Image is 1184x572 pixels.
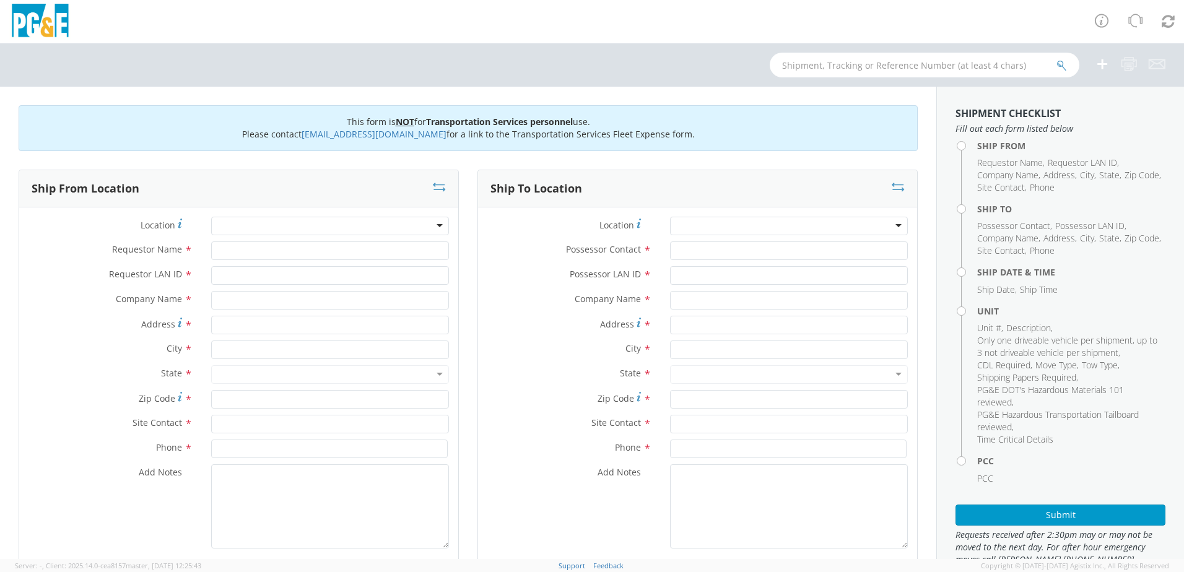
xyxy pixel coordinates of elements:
li: , [977,245,1027,257]
span: Company Name [116,293,182,305]
span: City [625,342,641,354]
span: Site Contact [977,245,1025,256]
span: State [1099,232,1120,244]
span: Zip Code [1125,232,1159,244]
span: CDL Required [977,359,1030,371]
h3: Ship From Location [32,183,139,195]
span: Requestor LAN ID [109,268,182,280]
li: , [977,284,1017,296]
li: , [977,232,1040,245]
span: Company Name [575,293,641,305]
a: Support [559,561,585,570]
li: , [977,409,1162,433]
span: Server: - [15,561,44,570]
span: Possessor Contact [977,220,1050,232]
span: State [1099,169,1120,181]
li: , [1099,232,1121,245]
li: , [977,169,1040,181]
h4: Ship Date & Time [977,267,1165,277]
u: NOT [396,116,414,128]
li: , [977,157,1045,169]
input: Shipment, Tracking or Reference Number (at least 4 chars) [770,53,1079,77]
span: Move Type [1035,359,1077,371]
li: , [977,359,1032,371]
li: , [977,220,1052,232]
h3: Ship To Location [490,183,582,195]
span: Only one driveable vehicle per shipment, up to 3 not driveable vehicle per shipment [977,334,1157,358]
span: Shipping Papers Required [977,371,1076,383]
span: Requests received after 2:30pm may or may not be moved to the next day. For after hour emergency ... [955,529,1165,566]
span: Phone [1030,181,1055,193]
span: Site Contact [591,417,641,428]
li: , [977,322,1003,334]
li: , [1080,232,1096,245]
span: PG&E Hazardous Transportation Tailboard reviewed [977,409,1139,433]
li: , [1055,220,1126,232]
span: Requestor Name [112,243,182,255]
li: , [1043,232,1077,245]
span: Location [141,219,175,231]
span: Zip Code [139,392,175,404]
span: master, [DATE] 12:25:43 [126,561,201,570]
span: Site Contact [133,417,182,428]
span: Requestor Name [977,157,1043,168]
button: Submit [955,505,1165,526]
span: Zip Code [1125,169,1159,181]
span: Add Notes [598,466,641,478]
span: Company Name [977,232,1038,244]
span: Zip Code [598,392,634,404]
a: Feedback [593,561,624,570]
span: Address [1043,232,1075,244]
span: Add Notes [139,466,182,478]
span: PCC [977,472,993,484]
span: Phone [615,441,641,453]
span: PG&E DOT's Hazardous Materials 101 reviewed [977,384,1124,408]
span: Time Critical Details [977,433,1053,445]
span: City [1080,232,1094,244]
span: Location [599,219,634,231]
span: State [620,367,641,379]
a: [EMAIL_ADDRESS][DOMAIN_NAME] [302,128,446,140]
span: , [42,561,44,570]
li: , [1125,169,1161,181]
span: Company Name [977,169,1038,181]
span: Address [141,318,175,330]
h4: PCC [977,456,1165,466]
li: , [977,334,1162,359]
li: , [1006,322,1053,334]
span: Fill out each form listed below [955,123,1165,135]
b: Transportation Services personnel [426,116,573,128]
li: , [977,384,1162,409]
span: Possessor Contact [566,243,641,255]
span: Site Contact [977,181,1025,193]
div: This form is for use. Please contact for a link to the Transportation Services Fleet Expense form. [19,105,918,151]
span: Copyright © [DATE]-[DATE] Agistix Inc., All Rights Reserved [981,561,1169,571]
li: , [977,181,1027,194]
span: Possessor LAN ID [1055,220,1125,232]
span: Address [600,318,634,330]
span: Requestor LAN ID [1048,157,1117,168]
li: , [1048,157,1119,169]
span: Phone [156,441,182,453]
li: , [1080,169,1096,181]
span: Client: 2025.14.0-cea8157 [46,561,201,570]
h4: Unit [977,306,1165,316]
li: , [977,371,1078,384]
span: Ship Date [977,284,1015,295]
span: Possessor LAN ID [570,268,641,280]
span: Phone [1030,245,1055,256]
img: pge-logo-06675f144f4cfa6a6814.png [9,4,71,40]
span: Description [1006,322,1051,334]
li: , [1043,169,1077,181]
strong: Shipment Checklist [955,106,1061,120]
li: , [1099,169,1121,181]
h4: Ship To [977,204,1165,214]
li: , [1125,232,1161,245]
h4: Ship From [977,141,1165,150]
span: State [161,367,182,379]
span: Address [1043,169,1075,181]
span: City [1080,169,1094,181]
li: , [1082,359,1120,371]
span: Unit # [977,322,1001,334]
span: City [167,342,182,354]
